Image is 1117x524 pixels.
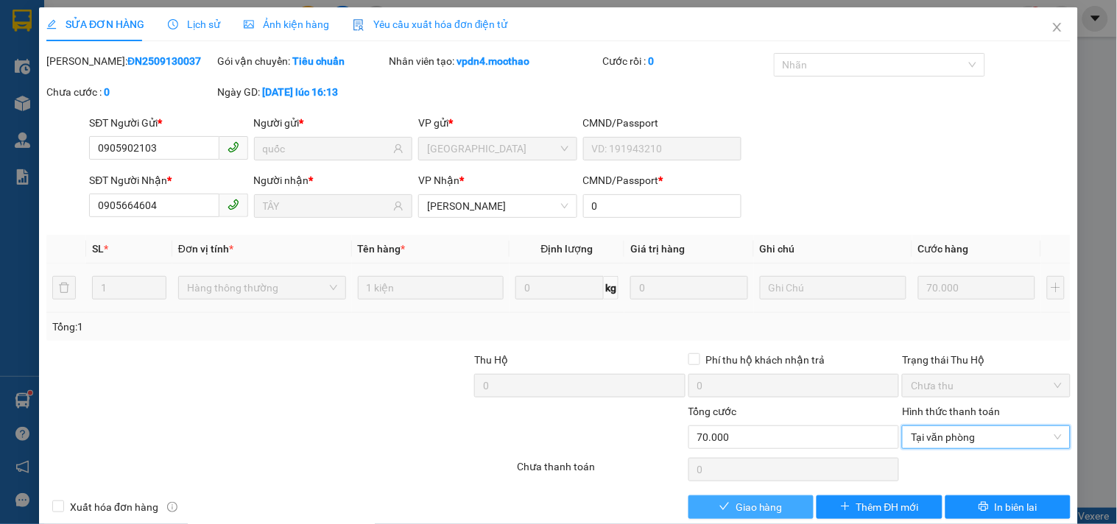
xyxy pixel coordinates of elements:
span: Chưa thu [911,375,1061,397]
li: VP [PERSON_NAME] [7,79,102,96]
button: delete [52,276,76,300]
div: CMND/Passport [583,115,741,131]
span: Tổng cước [688,406,737,417]
span: VP Nhận [418,174,459,186]
b: 0 [649,55,655,67]
div: Chưa thanh toán [515,458,686,484]
span: Tên hàng [358,243,406,255]
div: VP gửi [418,115,577,131]
div: Trạng thái Thu Hộ [902,352,1070,368]
span: In biên lai [995,499,1037,515]
span: Thu Hộ [474,354,508,366]
th: Ghi chú [754,235,912,263]
div: SĐT Người Gửi [89,115,247,131]
b: Tiêu chuẩn [293,55,345,67]
span: Thêm ĐH mới [856,499,919,515]
span: user [393,144,404,154]
input: VD: 191943210 [583,137,741,160]
div: Người nhận [254,172,412,188]
button: printerIn biên lai [945,495,1071,519]
li: Xe khách Mộc Thảo [7,7,214,63]
img: icon [353,19,364,31]
span: Ảnh kiện hàng [244,18,329,30]
span: Cước hàng [918,243,969,255]
div: Nhân viên tạo: [389,53,600,69]
button: plus [1047,276,1065,300]
span: plus [840,501,850,513]
span: check [719,501,730,513]
span: edit [46,19,57,29]
div: Tổng: 1 [52,319,432,335]
div: Chưa cước : [46,84,214,100]
span: Tuy Hòa [427,195,568,217]
input: VD: Bàn, Ghế [358,276,504,300]
span: Xuất hóa đơn hàng [64,499,164,515]
b: 0 [104,86,110,98]
span: kg [604,276,619,300]
span: Đà Nẵng [427,138,568,160]
span: environment [7,99,18,109]
span: Giao hàng [736,499,783,515]
input: Tên người nhận [263,198,390,214]
span: phone [228,199,239,210]
span: Phí thu hộ khách nhận trả [700,352,831,368]
span: Hàng thông thường [187,277,337,299]
div: Ngày GD: [218,84,386,100]
div: [PERSON_NAME]: [46,53,214,69]
div: Gói vận chuyển: [218,53,386,69]
li: VP [GEOGRAPHIC_DATA] [102,79,196,128]
label: Hình thức thanh toán [902,406,1000,417]
div: SĐT Người Nhận [89,172,247,188]
span: printer [979,501,989,513]
span: user [393,201,404,211]
input: 0 [630,276,748,300]
span: SỬA ĐƠN HÀNG [46,18,144,30]
span: Giá trị hàng [630,243,685,255]
span: picture [244,19,254,29]
span: clock-circle [168,19,178,29]
div: Người gửi [254,115,412,131]
button: checkGiao hàng [688,495,814,519]
b: [DATE] lúc 16:13 [263,86,339,98]
input: Tên người gửi [263,141,390,157]
span: close [1051,21,1063,33]
span: phone [228,141,239,153]
span: Định lượng [541,243,593,255]
span: Lịch sử [168,18,220,30]
span: Tại văn phòng [911,426,1061,448]
input: 0 [918,276,1036,300]
button: plusThêm ĐH mới [817,495,942,519]
span: Yêu cầu xuất hóa đơn điện tử [353,18,508,30]
img: logo.jpg [7,7,59,59]
div: CMND/Passport [583,172,741,188]
span: SL [92,243,104,255]
b: ĐN2509130037 [127,55,201,67]
b: vpdn4.mocthao [457,55,529,67]
span: Đơn vị tính [178,243,233,255]
span: info-circle [167,502,177,512]
button: Close [1037,7,1078,49]
div: Cước rồi : [603,53,771,69]
input: Ghi Chú [760,276,906,300]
